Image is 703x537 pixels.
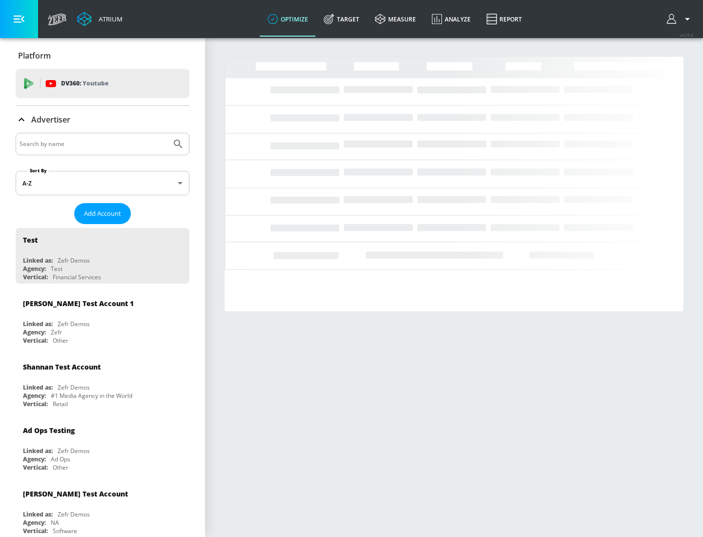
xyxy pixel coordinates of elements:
[53,527,77,535] div: Software
[23,455,46,463] div: Agency:
[367,1,424,37] a: measure
[58,256,90,265] div: Zefr Demos
[58,447,90,455] div: Zefr Demos
[53,463,68,472] div: Other
[16,228,189,284] div: TestLinked as:Zefr DemosAgency:TestVertical:Financial Services
[20,138,167,150] input: Search by name
[316,1,367,37] a: Target
[23,362,101,372] div: Shannan Test Account
[95,15,123,23] div: Atrium
[51,518,59,527] div: NA
[23,320,53,328] div: Linked as:
[16,418,189,474] div: Ad Ops TestingLinked as:Zefr DemosAgency:Ad OpsVertical:Other
[23,273,48,281] div: Vertical:
[18,50,51,61] p: Platform
[53,273,101,281] div: Financial Services
[23,447,53,455] div: Linked as:
[58,383,90,392] div: Zefr Demos
[58,320,90,328] div: Zefr Demos
[31,114,70,125] p: Advertiser
[23,299,134,308] div: [PERSON_NAME] Test Account 1
[58,510,90,518] div: Zefr Demos
[680,32,693,38] span: v 4.25.4
[260,1,316,37] a: optimize
[51,328,62,336] div: Zefr
[61,78,108,89] p: DV360:
[23,265,46,273] div: Agency:
[23,489,128,498] div: [PERSON_NAME] Test Account
[16,106,189,133] div: Advertiser
[16,42,189,69] div: Platform
[53,400,68,408] div: Retail
[23,235,38,245] div: Test
[51,455,70,463] div: Ad Ops
[23,256,53,265] div: Linked as:
[51,392,132,400] div: #1 Media Agency in the World
[16,69,189,98] div: DV360: Youtube
[23,426,75,435] div: Ad Ops Testing
[23,463,48,472] div: Vertical:
[16,291,189,347] div: [PERSON_NAME] Test Account 1Linked as:Zefr DemosAgency:ZefrVertical:Other
[23,336,48,345] div: Vertical:
[53,336,68,345] div: Other
[424,1,478,37] a: Analyze
[83,78,108,88] p: Youtube
[77,12,123,26] a: Atrium
[23,392,46,400] div: Agency:
[74,203,131,224] button: Add Account
[23,527,48,535] div: Vertical:
[23,328,46,336] div: Agency:
[16,355,189,411] div: Shannan Test AccountLinked as:Zefr DemosAgency:#1 Media Agency in the WorldVertical:Retail
[51,265,62,273] div: Test
[16,171,189,195] div: A-Z
[23,383,53,392] div: Linked as:
[23,400,48,408] div: Vertical:
[23,518,46,527] div: Agency:
[28,167,49,174] label: Sort By
[23,510,53,518] div: Linked as:
[84,208,121,219] span: Add Account
[478,1,530,37] a: Report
